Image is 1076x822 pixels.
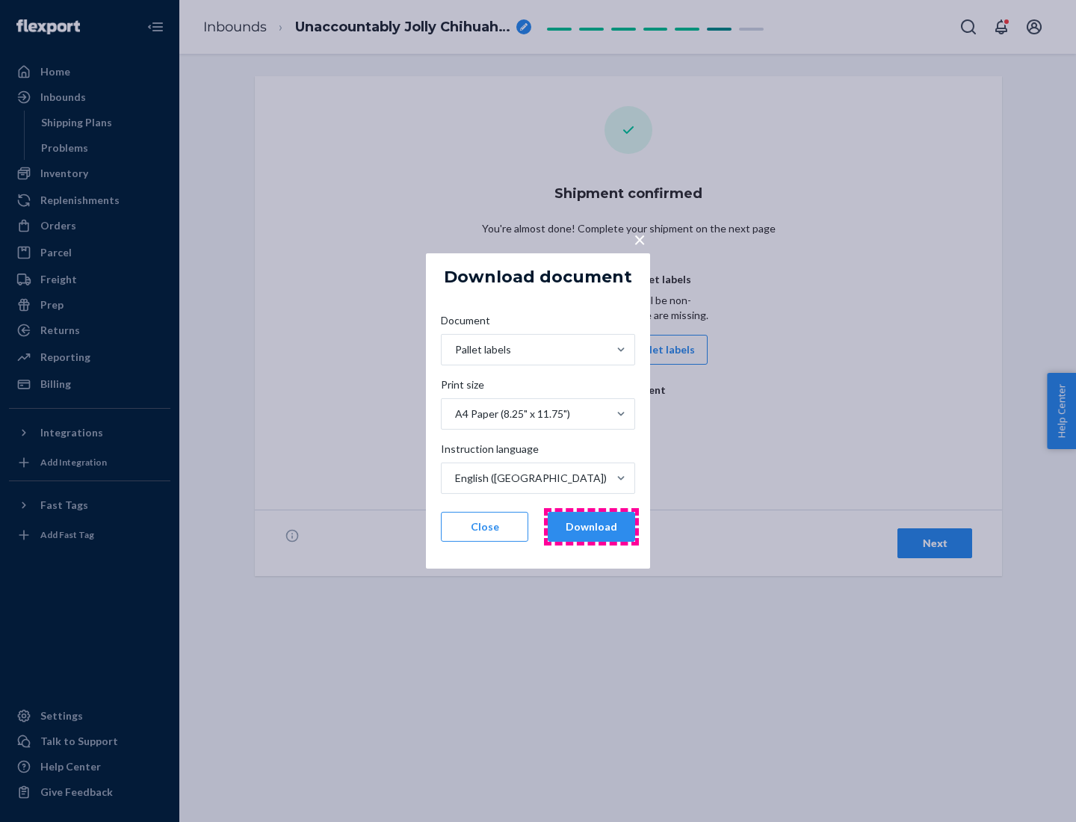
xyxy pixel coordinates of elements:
[441,377,484,398] span: Print size
[454,471,455,486] input: Instruction languageEnglish ([GEOGRAPHIC_DATA])
[455,471,607,486] div: English ([GEOGRAPHIC_DATA])
[634,226,646,252] span: ×
[441,442,539,463] span: Instruction language
[454,342,455,357] input: DocumentPallet labels
[441,512,528,542] button: Close
[548,512,635,542] button: Download
[454,407,455,421] input: Print sizeA4 Paper (8.25" x 11.75")
[444,268,632,286] h5: Download document
[455,407,570,421] div: A4 Paper (8.25" x 11.75")
[441,313,490,334] span: Document
[455,342,511,357] div: Pallet labels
